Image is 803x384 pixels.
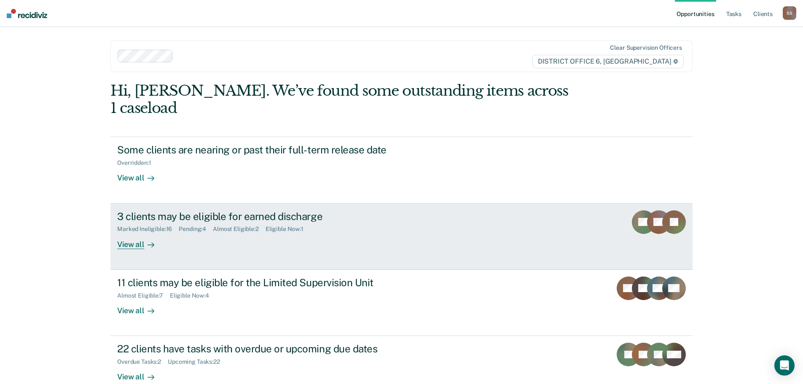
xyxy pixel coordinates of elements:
div: Overridden : 1 [117,159,158,166]
div: Marked Ineligible : 16 [117,226,179,233]
div: Hi, [PERSON_NAME]. We’ve found some outstanding items across 1 caseload [110,82,576,117]
a: Some clients are nearing or past their full-term release dateOverridden:1View all [110,137,693,203]
div: Eligible Now : 4 [170,292,216,299]
div: View all [117,233,164,249]
div: Almost Eligible : 2 [213,226,266,233]
div: 3 clients may be eligible for earned discharge [117,210,413,223]
div: 22 clients have tasks with overdue or upcoming due dates [117,343,413,355]
div: View all [117,299,164,315]
div: View all [117,365,164,382]
span: DISTRICT OFFICE 6, [GEOGRAPHIC_DATA] [532,55,684,68]
div: Upcoming Tasks : 22 [168,358,227,365]
div: Some clients are nearing or past their full-term release date [117,144,413,156]
a: 3 clients may be eligible for earned dischargeMarked Ineligible:16Pending:4Almost Eligible:2Eligi... [110,204,693,270]
div: Open Intercom Messenger [774,355,795,376]
div: View all [117,166,164,183]
div: S S [783,6,796,20]
div: Almost Eligible : 7 [117,292,170,299]
div: Pending : 4 [179,226,213,233]
img: Recidiviz [7,9,47,18]
div: 11 clients may be eligible for the Limited Supervision Unit [117,277,413,289]
div: Overdue Tasks : 2 [117,358,168,365]
button: SS [783,6,796,20]
a: 11 clients may be eligible for the Limited Supervision UnitAlmost Eligible:7Eligible Now:4View all [110,270,693,336]
div: Eligible Now : 1 [266,226,310,233]
div: Clear supervision officers [610,44,682,51]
